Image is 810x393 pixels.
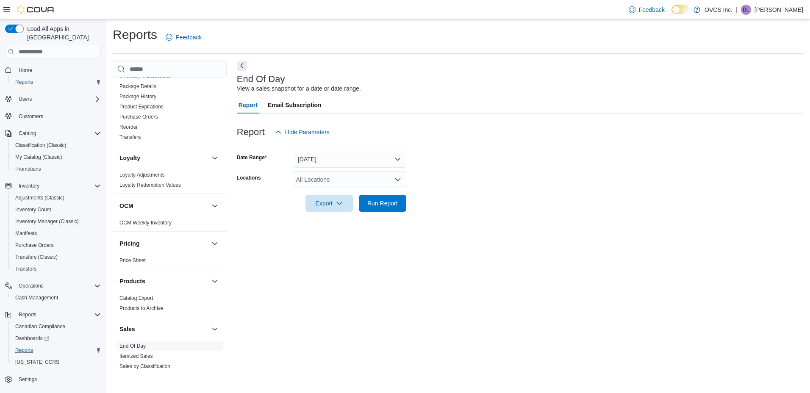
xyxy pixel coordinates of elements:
[19,67,32,74] span: Home
[119,202,133,210] h3: OCM
[113,255,227,269] div: Pricing
[12,164,44,174] a: Promotions
[162,29,205,46] a: Feedback
[119,154,208,162] button: Loyalty
[12,252,101,262] span: Transfers (Classic)
[15,335,49,342] span: Dashboards
[239,97,258,113] span: Report
[119,103,164,110] span: Product Expirations
[2,309,104,321] button: Reports
[15,128,101,138] span: Catalog
[12,333,101,343] span: Dashboards
[119,134,141,141] span: Transfers
[12,140,70,150] a: Classification (Classic)
[19,311,36,318] span: Reports
[15,266,36,272] span: Transfers
[19,96,32,102] span: Users
[2,180,104,192] button: Inventory
[119,305,163,311] a: Products to Archive
[119,257,146,264] span: Price Sheet
[8,227,104,239] button: Manifests
[119,182,181,188] span: Loyalty Redemption Values
[15,359,59,365] span: [US_STATE] CCRS
[15,294,58,301] span: Cash Management
[12,193,101,203] span: Adjustments (Classic)
[15,64,101,75] span: Home
[119,239,139,248] h3: Pricing
[119,94,156,100] a: Package History
[8,151,104,163] button: My Catalog (Classic)
[8,292,104,304] button: Cash Management
[285,128,330,136] span: Hide Parameters
[12,193,68,203] a: Adjustments (Classic)
[625,1,668,18] a: Feedback
[119,295,153,301] a: Catalog Export
[394,176,401,183] button: Open list of options
[12,264,40,274] a: Transfers
[15,281,47,291] button: Operations
[15,142,67,149] span: Classification (Classic)
[671,5,689,14] input: Dark Mode
[15,79,33,86] span: Reports
[119,114,158,120] a: Purchase Orders
[12,293,101,303] span: Cash Management
[8,139,104,151] button: Classification (Classic)
[119,154,140,162] h3: Loyalty
[237,174,261,181] label: Locations
[15,111,47,122] a: Customers
[12,264,101,274] span: Transfers
[12,164,101,174] span: Promotions
[119,172,165,178] span: Loyalty Adjustments
[12,240,101,250] span: Purchase Orders
[2,93,104,105] button: Users
[210,324,220,334] button: Sales
[15,374,101,385] span: Settings
[119,325,208,333] button: Sales
[113,293,227,317] div: Products
[24,25,101,42] span: Load All Apps in [GEOGRAPHIC_DATA]
[12,77,101,87] span: Reports
[741,5,751,15] div: Donna Labelle
[305,195,353,212] button: Export
[12,333,53,343] a: Dashboards
[15,374,40,385] a: Settings
[15,194,64,201] span: Adjustments (Classic)
[119,277,145,285] h3: Products
[12,205,55,215] a: Inventory Count
[12,357,101,367] span: Washington CCRS
[210,238,220,249] button: Pricing
[2,110,104,122] button: Customers
[113,26,157,43] h1: Reports
[15,206,51,213] span: Inventory Count
[119,93,156,100] span: Package History
[12,152,101,162] span: My Catalog (Classic)
[8,163,104,175] button: Promotions
[15,166,41,172] span: Promotions
[19,376,37,383] span: Settings
[19,130,36,137] span: Catalog
[15,281,101,291] span: Operations
[8,263,104,275] button: Transfers
[755,5,803,15] p: [PERSON_NAME]
[2,64,104,76] button: Home
[12,216,101,227] span: Inventory Manager (Classic)
[237,127,265,137] h3: Report
[119,353,153,360] span: Itemized Sales
[237,74,285,84] h3: End Of Day
[113,218,227,231] div: OCM
[8,239,104,251] button: Purchase Orders
[15,128,39,138] button: Catalog
[210,276,220,286] button: Products
[293,151,406,168] button: [DATE]
[237,154,267,161] label: Date Range
[119,104,164,110] a: Product Expirations
[119,202,208,210] button: OCM
[12,240,57,250] a: Purchase Orders
[12,228,40,238] a: Manifests
[15,218,79,225] span: Inventory Manager (Classic)
[639,6,665,14] span: Feedback
[119,83,156,90] span: Package Details
[12,140,101,150] span: Classification (Classic)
